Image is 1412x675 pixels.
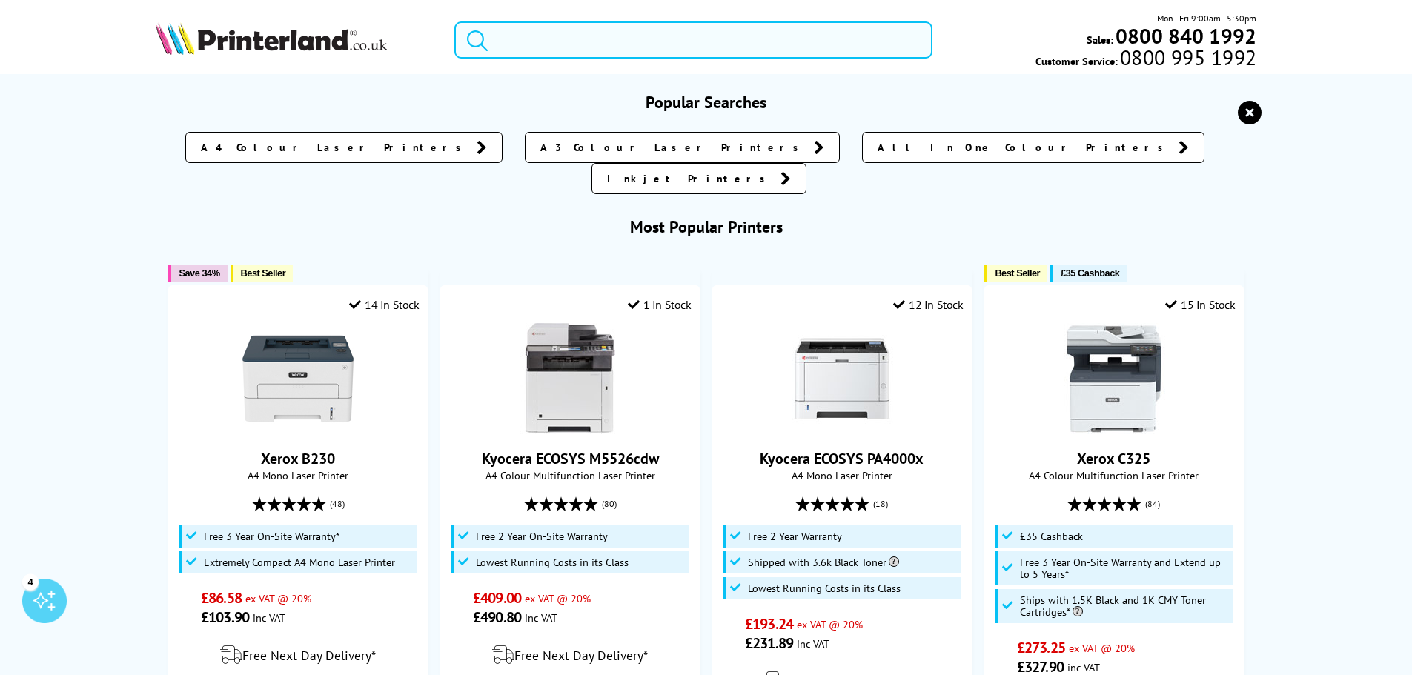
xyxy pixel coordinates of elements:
[748,531,842,542] span: Free 2 Year Warranty
[473,608,521,627] span: £490.80
[984,265,1047,282] button: Best Seller
[1145,490,1160,518] span: (84)
[514,422,626,437] a: Kyocera ECOSYS M5526cdw
[1017,638,1065,657] span: £273.25
[797,636,829,651] span: inc VAT
[204,556,395,568] span: Extremely Compact A4 Mono Laser Printer
[476,556,629,568] span: Lowest Running Costs in its Class
[261,449,335,468] a: Xerox B230
[448,468,691,482] span: A4 Colour Multifunction Laser Printer
[179,267,219,279] span: Save 34%
[873,490,888,518] span: (18)
[748,556,899,568] span: Shipped with 3.6k Black Toner
[1061,267,1119,279] span: £35 Cashback
[482,449,659,468] a: Kyocera ECOSYS M5526cdw
[786,323,898,434] img: Kyocera ECOSYS PA4000x
[602,490,617,518] span: (80)
[1113,29,1256,43] a: 0800 840 1992
[156,22,437,58] a: Printerland Logo
[1077,449,1150,468] a: Xerox C325
[745,634,793,653] span: £231.89
[476,531,608,542] span: Free 2 Year On-Site Warranty
[231,265,294,282] button: Best Seller
[241,267,286,279] span: Best Seller
[720,468,963,482] span: A4 Mono Laser Printer
[1050,265,1127,282] button: £35 Cashback
[185,132,503,163] a: A4 Colour Laser Printers
[748,582,901,594] span: Lowest Running Costs in its Class
[201,140,469,155] span: A4 Colour Laser Printers
[1020,531,1083,542] span: £35 Cashback
[628,297,692,312] div: 1 In Stock
[525,132,840,163] a: A3 Colour Laser Printers
[1087,33,1113,47] span: Sales:
[525,611,557,625] span: inc VAT
[1035,50,1256,68] span: Customer Service:
[204,531,339,542] span: Free 3 Year On-Site Warranty*
[156,22,387,55] img: Printerland Logo
[797,617,863,631] span: ex VAT @ 20%
[156,92,1257,113] h3: Popular Searches
[760,449,924,468] a: Kyocera ECOSYS PA4000x
[349,297,419,312] div: 14 In Stock
[540,140,806,155] span: A3 Colour Laser Printers
[242,323,354,434] img: Xerox B230
[1067,660,1100,674] span: inc VAT
[591,163,806,194] a: Inkjet Printers
[22,573,39,590] div: 4
[1165,297,1235,312] div: 15 In Stock
[1116,22,1256,50] b: 0800 840 1992
[1069,641,1135,655] span: ex VAT @ 20%
[878,140,1171,155] span: All In One Colour Printers
[862,132,1204,163] a: All In One Colour Printers
[176,468,419,482] span: A4 Mono Laser Printer
[1020,556,1230,580] span: Free 3 Year On-Site Warranty and Extend up to 5 Years*
[607,171,773,186] span: Inkjet Printers
[525,591,591,605] span: ex VAT @ 20%
[514,323,626,434] img: Kyocera ECOSYS M5526cdw
[745,614,793,634] span: £193.24
[893,297,963,312] div: 12 In Stock
[156,216,1257,237] h3: Most Popular Printers
[1058,323,1170,434] img: Xerox C325
[330,490,345,518] span: (48)
[1020,594,1230,618] span: Ships with 1.5K Black and 1K CMY Toner Cartridges*
[1058,422,1170,437] a: Xerox C325
[242,422,354,437] a: Xerox B230
[1157,11,1256,25] span: Mon - Fri 9:00am - 5:30pm
[201,608,249,627] span: £103.90
[168,265,227,282] button: Save 34%
[473,588,521,608] span: £409.00
[995,267,1040,279] span: Best Seller
[454,21,932,59] input: Search product or brand
[201,588,242,608] span: £86.58
[245,591,311,605] span: ex VAT @ 20%
[253,611,285,625] span: inc VAT
[992,468,1235,482] span: A4 Colour Multifunction Laser Printer
[1118,50,1256,64] span: 0800 995 1992
[786,422,898,437] a: Kyocera ECOSYS PA4000x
